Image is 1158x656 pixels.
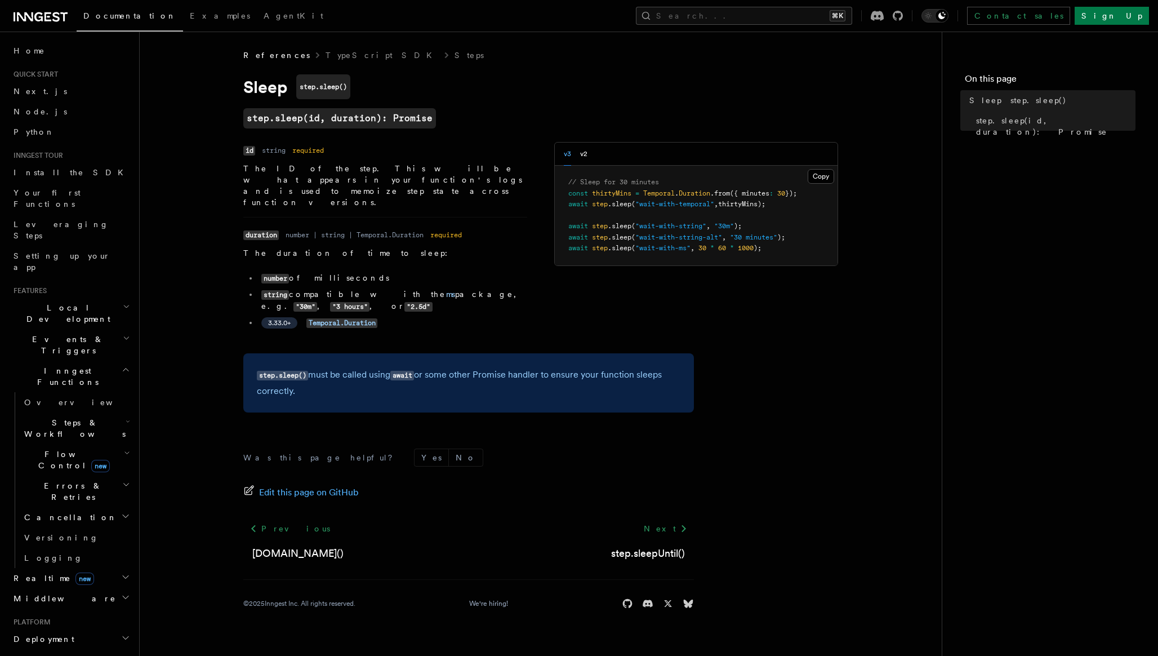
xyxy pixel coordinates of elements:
span: Versioning [24,533,99,542]
button: Deployment [9,629,132,649]
span: new [91,460,110,472]
kbd: ⌘K [830,10,845,21]
a: Steps [455,50,484,61]
code: id [243,146,255,156]
a: Versioning [20,528,132,548]
a: Install the SDK [9,162,132,183]
span: Local Development [9,302,123,325]
span: 3.33.0+ [268,318,291,327]
a: Examples [183,3,257,30]
p: The duration of time to sleep: [243,247,527,259]
span: Realtime [9,573,94,584]
span: Edit this page on GitHub [259,485,359,500]
a: ms [446,290,455,299]
li: compatible with the package, e.g. , , or [258,289,527,312]
span: thirtyMins [592,189,631,197]
code: Temporal.Duration [306,318,377,328]
span: step [592,200,608,208]
span: .sleep [608,244,631,252]
span: ( [631,244,635,252]
span: Inngest tour [9,151,63,160]
a: step.sleep(id, duration): Promise [243,108,436,128]
a: Edit this page on GitHub [243,485,359,500]
span: Install the SDK [14,168,130,177]
a: Previous [243,518,336,539]
span: }); [785,189,797,197]
a: [DOMAIN_NAME]() [252,546,344,561]
span: Quick start [9,70,58,79]
p: Was this page helpful? [243,452,400,463]
button: Toggle dark mode [921,9,948,23]
a: Python [9,122,132,142]
span: Setting up your app [14,251,110,272]
a: Your first Functions [9,183,132,214]
span: Node.js [14,107,67,116]
button: Errors & Retries [20,476,132,507]
dd: number | string | Temporal.Duration [286,231,424,240]
span: const [568,189,588,197]
button: v3 [564,143,571,166]
a: Documentation [77,3,183,32]
h4: On this page [965,72,1135,90]
code: "30m" [293,302,317,312]
span: , [706,222,710,230]
span: 30 [777,189,785,197]
span: // Sleep for 30 minutes [568,178,659,186]
button: Yes [415,449,448,466]
span: await [568,222,588,230]
span: "30 minutes" [730,233,777,241]
span: new [75,573,94,585]
a: step.sleepUntil() [611,546,685,561]
button: Search...⌘K [636,7,852,25]
span: Flow Control [20,449,124,471]
span: Documentation [83,11,176,20]
span: Features [9,286,47,295]
span: , [714,200,718,208]
span: AgentKit [264,11,323,20]
span: "wait-with-string" [635,222,706,230]
code: step.sleep() [257,371,308,380]
p: The ID of the step. This will be what appears in your function's logs and is used to memoize step... [243,163,527,208]
a: We're hiring! [469,599,508,608]
p: must be called using or some other Promise handler to ensure your function sleeps correctly. [257,367,680,399]
span: References [243,50,310,61]
span: 30 [698,244,706,252]
a: Node.js [9,101,132,122]
a: Home [9,41,132,61]
a: Sign Up [1075,7,1149,25]
span: Duration [679,189,710,197]
span: await [568,200,588,208]
span: Overview [24,398,140,407]
code: "2.5d" [404,302,432,312]
span: thirtyMins); [718,200,765,208]
button: Local Development [9,298,132,329]
a: AgentKit [257,3,330,30]
span: Sleep step.sleep() [969,95,1067,106]
span: 1000 [738,244,754,252]
span: , [691,244,694,252]
span: Your first Functions [14,188,81,209]
button: Steps & Workflows [20,413,132,444]
span: 60 [718,244,726,252]
dd: required [292,146,324,155]
li: of milliseconds [258,272,527,284]
div: Inngest Functions [9,392,132,568]
a: Temporal.Duration [306,318,377,327]
a: Next [637,518,694,539]
dd: string [262,146,286,155]
span: Inngest Functions [9,365,122,388]
button: No [449,449,483,466]
span: Examples [190,11,250,20]
button: Inngest Functions [9,361,132,392]
span: Logging [24,553,83,562]
span: ({ minutes [730,189,769,197]
span: .sleep [608,222,631,230]
span: Home [14,45,45,56]
a: step.sleep(id, duration): Promise [972,110,1135,142]
span: Errors & Retries [20,480,122,503]
span: .sleep [608,200,631,208]
a: Sleep step.sleep() [965,90,1135,110]
button: Realtimenew [9,568,132,588]
h1: Sleep [243,74,694,99]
